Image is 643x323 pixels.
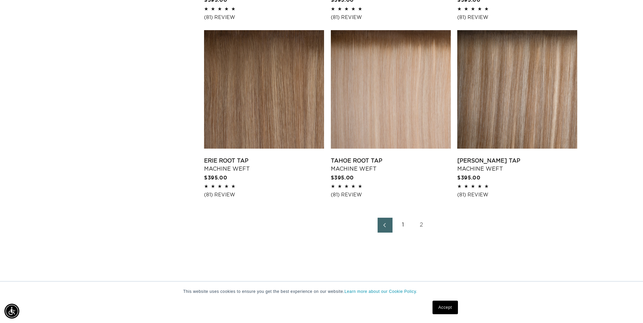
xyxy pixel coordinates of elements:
[204,157,324,173] a: Erie Root Tap Machine Weft
[344,289,417,294] a: Learn more about our Cookie Policy.
[414,218,429,233] a: Page 2
[609,290,643,323] iframe: Chat Widget
[378,218,393,233] a: Previous page
[457,157,577,173] a: [PERSON_NAME] Tap Machine Weft
[41,275,602,304] div: WHY PROS LOVE OUR SYSTEMS
[433,301,458,314] a: Accept
[396,218,411,233] a: Page 1
[204,218,602,233] nav: Pagination
[331,157,451,173] a: Tahoe Root Tap Machine Weft
[183,288,460,295] p: This website uses cookies to ensure you get the best experience on our website.
[4,304,19,319] div: Accessibility Menu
